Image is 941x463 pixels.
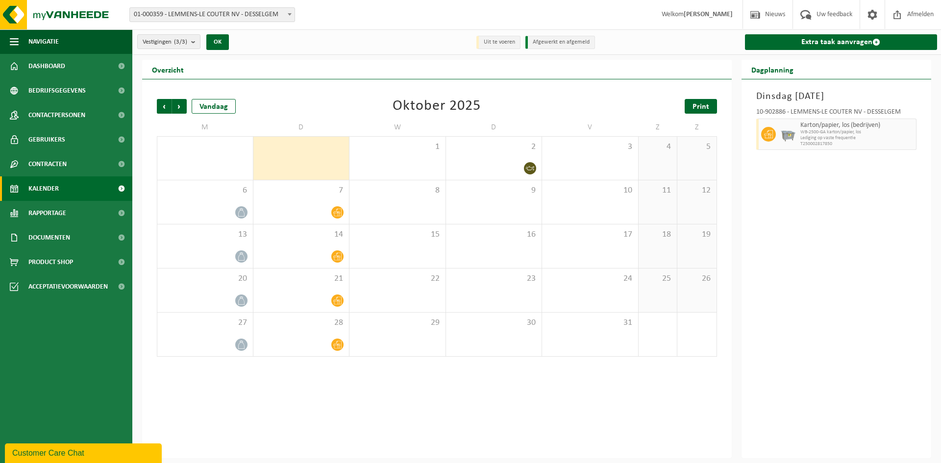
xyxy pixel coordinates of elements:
[800,135,914,141] span: Lediging op vaste frequentie
[354,185,441,196] span: 8
[142,60,194,79] h2: Overzicht
[5,441,164,463] iframe: chat widget
[129,7,295,22] span: 01-000359 - LEMMENS-LE COUTER NV - DESSELGEM
[28,250,73,274] span: Product Shop
[28,176,59,201] span: Kalender
[258,317,345,328] span: 28
[258,273,345,284] span: 21
[745,34,938,50] a: Extra taak aanvragen
[162,229,248,240] span: 13
[28,29,59,54] span: Navigatie
[644,185,672,196] span: 11
[393,99,481,114] div: Oktober 2025
[756,89,917,104] h3: Dinsdag [DATE]
[685,99,717,114] a: Print
[800,129,914,135] span: WB-2500-GA karton/papier, los
[451,273,537,284] span: 23
[349,119,446,136] td: W
[547,142,633,152] span: 3
[547,317,633,328] span: 31
[742,60,803,79] h2: Dagplanning
[547,185,633,196] span: 10
[174,39,187,45] count: (3/3)
[192,99,236,114] div: Vandaag
[162,185,248,196] span: 6
[451,142,537,152] span: 2
[28,78,86,103] span: Bedrijfsgegevens
[354,317,441,328] span: 29
[162,273,248,284] span: 20
[172,99,187,114] span: Volgende
[143,35,187,49] span: Vestigingen
[28,152,67,176] span: Contracten
[677,119,717,136] td: Z
[137,34,200,49] button: Vestigingen(3/3)
[639,119,678,136] td: Z
[446,119,543,136] td: D
[130,8,295,22] span: 01-000359 - LEMMENS-LE COUTER NV - DESSELGEM
[354,273,441,284] span: 22
[28,103,85,127] span: Contactpersonen
[684,11,733,18] strong: [PERSON_NAME]
[258,185,345,196] span: 7
[800,141,914,147] span: T250002817850
[253,119,350,136] td: D
[542,119,639,136] td: V
[644,273,672,284] span: 25
[206,34,229,50] button: OK
[451,229,537,240] span: 16
[28,225,70,250] span: Documenten
[28,274,108,299] span: Acceptatievoorwaarden
[800,122,914,129] span: Karton/papier, los (bedrijven)
[451,317,537,328] span: 30
[781,127,795,142] img: WB-2500-GAL-GY-01
[451,185,537,196] span: 9
[756,109,917,119] div: 10-902886 - LEMMENS-LE COUTER NV - DESSELGEM
[644,142,672,152] span: 4
[28,54,65,78] span: Dashboard
[354,229,441,240] span: 15
[693,103,709,111] span: Print
[682,229,711,240] span: 19
[354,142,441,152] span: 1
[547,273,633,284] span: 24
[682,185,711,196] span: 12
[644,229,672,240] span: 18
[28,201,66,225] span: Rapportage
[157,119,253,136] td: M
[162,317,248,328] span: 27
[157,99,172,114] span: Vorige
[28,127,65,152] span: Gebruikers
[682,273,711,284] span: 26
[476,36,520,49] li: Uit te voeren
[682,142,711,152] span: 5
[547,229,633,240] span: 17
[525,36,595,49] li: Afgewerkt en afgemeld
[258,229,345,240] span: 14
